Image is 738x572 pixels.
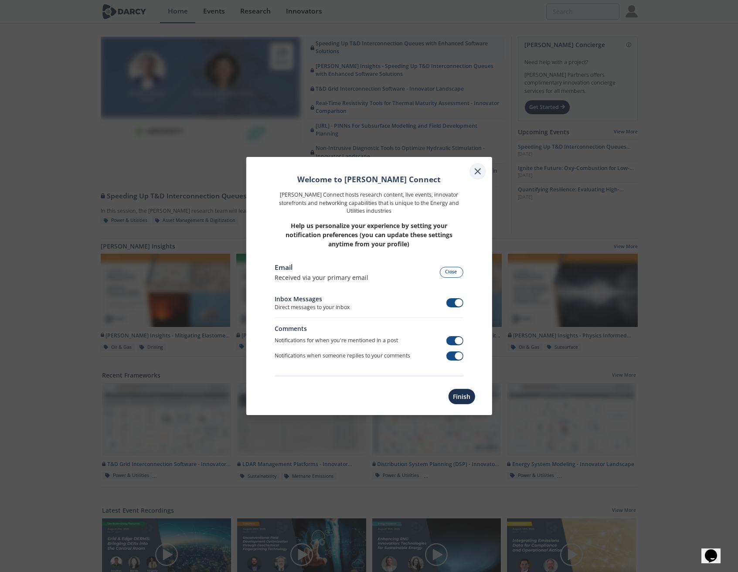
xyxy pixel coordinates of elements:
[701,537,729,563] iframe: chat widget
[275,273,368,282] p: Received via your primary email
[440,267,463,278] button: Close
[448,388,476,405] button: Finish
[275,262,368,273] div: Email
[275,221,463,249] p: Help us personalize your experience by setting your notification preferences (you can update thes...
[275,303,350,311] div: Direct messages to your inbox
[275,337,398,344] p: Notifications for when you're mentioned in a post
[275,324,463,333] div: Comments
[275,174,463,185] h1: Welcome to [PERSON_NAME] Connect
[275,191,463,215] p: [PERSON_NAME] Connect hosts research content, live events, innovator storefronts and networking c...
[275,294,350,303] div: Inbox Messages
[275,352,410,360] p: Notifications when someone replies to your comments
